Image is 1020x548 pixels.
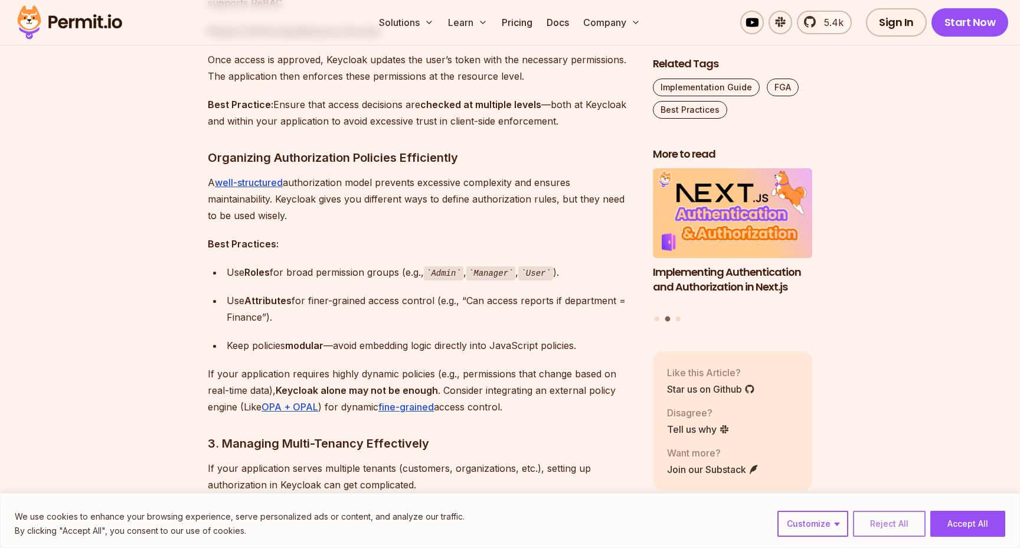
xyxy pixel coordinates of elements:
img: Permit logo [12,2,127,43]
button: Reject All [853,511,926,537]
a: Join our Substack [667,462,759,477]
strong: Best Practices: [208,238,279,250]
button: Go to slide 3 [676,317,681,321]
div: Use for finer-grained access control (e.g., “Can access reports if department = Finance”). [227,292,634,325]
a: Docs [542,11,574,34]
a: Best Practices [653,101,727,119]
strong: Best Practice: [208,99,273,110]
p: Want more? [667,446,759,460]
h3: Implementing Authentication and Authorization in Next.js [653,265,812,295]
a: fine-grained [378,401,434,413]
span: 5.4k [817,15,844,30]
button: Customize [777,511,848,537]
strong: Attributes [244,295,292,306]
strong: checked at multiple levels [420,99,541,110]
button: Company [578,11,645,34]
p: If your application serves multiple tenants (customers, organizations, etc.), setting up authoriz... [208,460,634,493]
a: Start Now [931,8,1009,37]
a: OPA + OPAL [261,401,318,413]
div: Posts [653,169,812,324]
button: Accept All [930,511,1005,537]
p: Once access is approved, Keycloak updates the user’s token with the necessary permissions. The ap... [208,51,634,84]
a: Pricing [497,11,537,34]
a: FGA [767,79,799,96]
strong: modular [285,340,323,351]
img: Implementing Authentication and Authorization in Next.js [653,169,812,259]
h2: Related Tags [653,57,812,71]
li: 2 of 3 [653,169,812,309]
h3: Organizing Authorization Policies Efficiently [208,148,634,167]
code: User [518,266,552,280]
p: Ensure that access decisions are —both at Keycloak and within your application to avoid excessive... [208,96,634,129]
strong: Keycloak alone may not be enough [276,384,438,396]
p: By clicking "Accept All", you consent to our use of cookies. [15,524,465,538]
a: 5.4k [797,11,852,34]
p: A authorization model prevents excessive complexity and ensures maintainability. Keycloak gives y... [208,174,634,224]
p: Like this Article? [667,366,755,380]
a: Tell us why [667,422,730,436]
button: Go to slide 2 [665,317,671,322]
button: Solutions [374,11,439,34]
strong: Roles [244,266,270,278]
p: Disagree? [667,406,730,420]
code: Admin [424,266,463,280]
button: Learn [443,11,492,34]
div: Keep policies —avoid embedding logic directly into JavaScript policies. [227,337,634,354]
p: If your application requires highly dynamic policies (e.g., permissions that change based on real... [208,366,634,415]
a: Star us on Github [667,382,755,396]
button: Go to slide 1 [655,317,659,321]
h3: 3. Managing Multi-Tenancy Effectively [208,434,634,453]
a: Sign In [866,8,927,37]
a: well-structured [215,177,283,188]
a: Implementation Guide [653,79,760,96]
h2: More to read [653,147,812,162]
code: Manager [466,266,516,280]
p: We use cookies to enhance your browsing experience, serve personalized ads or content, and analyz... [15,510,465,524]
div: Use for broad permission groups (e.g., , , ). [227,264,634,281]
